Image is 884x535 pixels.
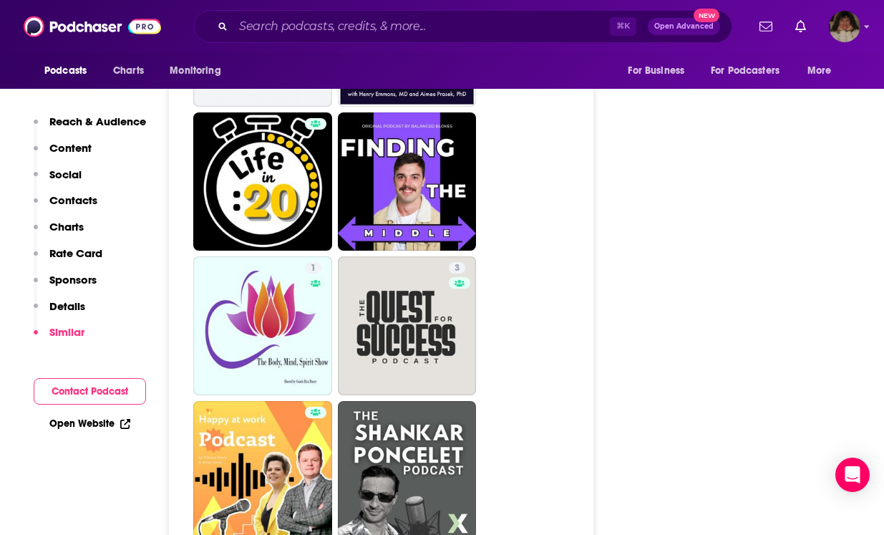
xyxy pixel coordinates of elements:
p: Sponsors [49,273,97,286]
p: Reach & Audience [49,115,146,128]
button: open menu [701,57,800,85]
p: Rate Card [49,246,102,260]
span: Monitoring [170,61,220,81]
span: Podcasts [44,61,87,81]
p: Charts [49,220,84,233]
button: Similar [34,325,84,352]
img: Podchaser - Follow, Share and Rate Podcasts [24,13,161,40]
a: 3 [338,256,477,395]
p: Content [49,141,92,155]
button: open menu [160,57,239,85]
a: 1 [193,256,332,395]
button: open menu [797,57,850,85]
a: 3 [449,262,465,274]
span: 3 [455,261,460,276]
button: Details [34,299,85,326]
a: Show notifications dropdown [790,14,812,39]
button: Show profile menu [829,11,860,42]
button: Open AdvancedNew [648,18,720,35]
button: Contacts [34,193,97,220]
button: Contact Podcast [34,378,146,405]
button: open menu [34,57,105,85]
button: Social [34,168,82,194]
span: Open Advanced [654,23,714,30]
p: Contacts [49,193,97,207]
button: Content [34,141,92,168]
a: 1 [305,262,321,274]
img: User Profile [829,11,860,42]
span: Logged in as angelport [829,11,860,42]
span: For Podcasters [711,61,779,81]
button: open menu [618,57,702,85]
span: For Business [628,61,684,81]
a: Charts [104,57,152,85]
button: Charts [34,220,84,246]
div: Search podcasts, credits, & more... [194,10,732,43]
p: Social [49,168,82,181]
button: Sponsors [34,273,97,299]
button: Reach & Audience [34,115,146,141]
span: More [807,61,832,81]
div: Open Intercom Messenger [835,458,870,492]
p: Details [49,299,85,313]
span: ⌘ K [610,17,636,36]
a: Show notifications dropdown [754,14,778,39]
span: Charts [113,61,144,81]
button: Rate Card [34,246,102,273]
p: Similar [49,325,84,339]
a: Open Website [49,418,130,430]
input: Search podcasts, credits, & more... [233,15,610,38]
span: 1 [311,261,316,276]
span: New [694,9,719,22]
